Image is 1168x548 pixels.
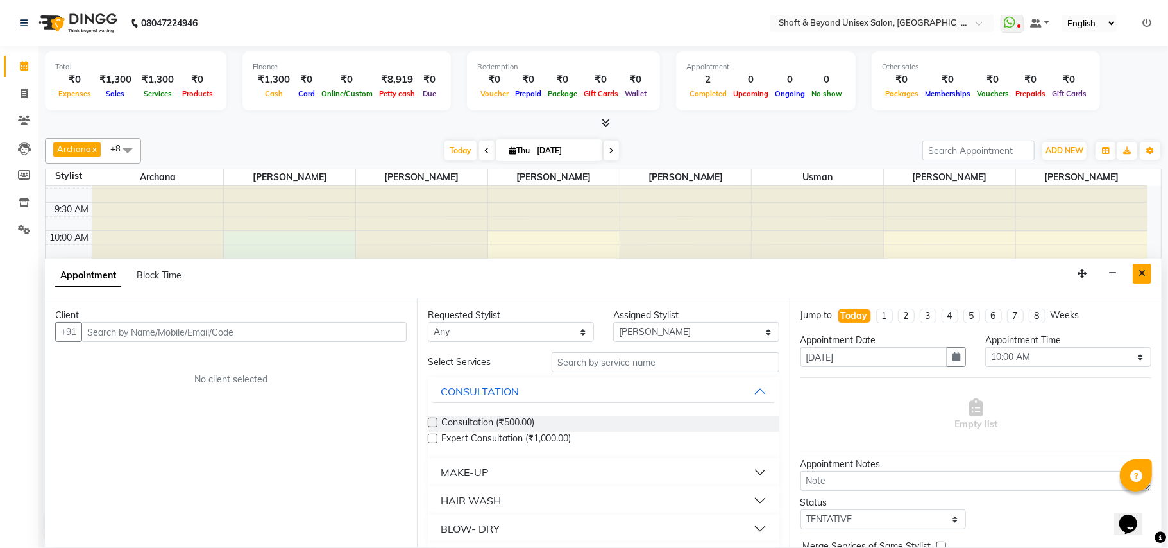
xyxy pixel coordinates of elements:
div: Redemption [477,62,650,73]
span: [PERSON_NAME] [488,169,620,185]
span: [PERSON_NAME] [224,169,355,185]
span: Petty cash [376,89,418,98]
div: CONSULTATION [441,384,519,399]
div: ₹0 [1012,73,1049,87]
li: 4 [942,309,958,323]
li: 8 [1029,309,1045,323]
div: Assigned Stylist [613,309,779,322]
li: 6 [985,309,1002,323]
div: 0 [730,73,772,87]
button: HAIR WASH [433,489,774,512]
span: Expenses [55,89,94,98]
div: ₹1,300 [137,73,179,87]
div: Finance [253,62,441,73]
li: 3 [920,309,936,323]
div: 9:30 AM [53,203,92,216]
div: ₹8,919 [376,73,418,87]
li: 2 [898,309,915,323]
div: 0 [772,73,808,87]
div: Appointment [686,62,845,73]
div: 10:00 AM [47,231,92,244]
div: Total [55,62,216,73]
button: BLOW- DRY [433,517,774,540]
div: No client selected [86,373,376,386]
span: Consultation (₹500.00) [441,416,534,432]
iframe: chat widget [1114,497,1155,535]
div: ₹0 [580,73,622,87]
button: MAKE-UP [433,461,774,484]
span: Prepaid [512,89,545,98]
div: Today [841,309,868,323]
span: Ongoing [772,89,808,98]
div: ₹0 [882,73,922,87]
div: ₹0 [512,73,545,87]
input: yyyy-mm-dd [800,347,948,367]
span: Vouchers [974,89,1012,98]
input: Search by Name/Mobile/Email/Code [81,322,407,342]
div: Other sales [882,62,1090,73]
div: ₹0 [622,73,650,87]
span: Products [179,89,216,98]
span: Gift Cards [580,89,622,98]
div: Select Services [418,355,541,369]
span: Archana [57,144,91,154]
div: MAKE-UP [441,465,488,480]
span: Card [295,89,318,98]
span: [PERSON_NAME] [1016,169,1147,185]
button: Close [1133,264,1151,284]
input: Search by service name [552,352,779,372]
div: ₹1,300 [253,73,295,87]
div: ₹0 [545,73,580,87]
a: x [91,144,97,154]
div: ₹0 [318,73,376,87]
span: Completed [686,89,730,98]
div: ₹0 [1049,73,1090,87]
span: usman [752,169,883,185]
div: Appointment Time [985,334,1151,347]
button: ADD NEW [1042,142,1087,160]
span: Voucher [477,89,512,98]
span: [PERSON_NAME] [884,169,1015,185]
span: Services [140,89,175,98]
span: Wallet [622,89,650,98]
span: Due [419,89,439,98]
div: ₹0 [974,73,1012,87]
li: 7 [1007,309,1024,323]
span: Sales [103,89,128,98]
li: 5 [963,309,980,323]
span: +8 [110,143,130,153]
b: 08047224946 [141,5,198,41]
img: logo [33,5,121,41]
div: ₹1,300 [94,73,137,87]
span: Appointment [55,264,121,287]
span: Expert Consultation (₹1,000.00) [441,432,571,448]
div: ₹0 [922,73,974,87]
span: Memberships [922,89,974,98]
button: CONSULTATION [433,380,774,403]
div: 2 [686,73,730,87]
span: Thu [506,146,533,155]
input: Search Appointment [922,141,1035,160]
span: No show [808,89,845,98]
div: ₹0 [418,73,441,87]
span: [PERSON_NAME] [356,169,487,185]
div: Status [800,496,967,509]
div: Stylist [46,169,92,183]
button: +91 [55,322,82,342]
div: Appointment Date [800,334,967,347]
div: BLOW- DRY [441,521,500,536]
span: [PERSON_NAME] [620,169,752,185]
span: Cash [262,89,286,98]
span: Packages [882,89,922,98]
div: Requested Stylist [428,309,594,322]
div: ₹0 [477,73,512,87]
span: Today [444,141,477,160]
span: Empty list [954,398,997,431]
span: ADD NEW [1045,146,1083,155]
span: Gift Cards [1049,89,1090,98]
span: Prepaids [1012,89,1049,98]
div: ₹0 [55,73,94,87]
div: ₹0 [295,73,318,87]
div: 0 [808,73,845,87]
span: Package [545,89,580,98]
